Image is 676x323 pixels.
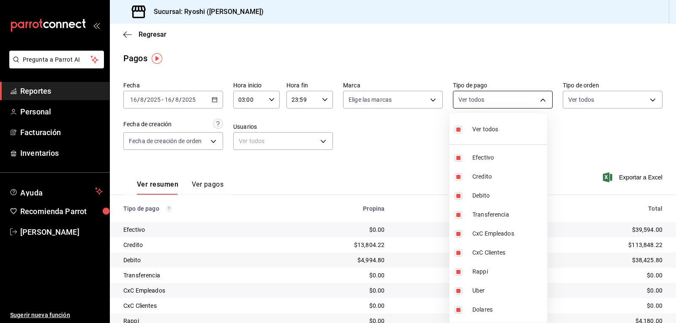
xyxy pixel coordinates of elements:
span: Rappi [472,267,544,276]
span: Uber [472,286,544,295]
span: Ver todos [472,125,498,134]
span: Transferencia [472,210,544,219]
span: CxC Clientes [472,248,544,257]
span: Debito [472,191,544,200]
span: Dolares [472,305,544,314]
span: Efectivo [472,153,544,162]
span: Credito [472,172,544,181]
img: Tooltip marker [152,53,162,64]
span: CxC Empleados [472,229,544,238]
